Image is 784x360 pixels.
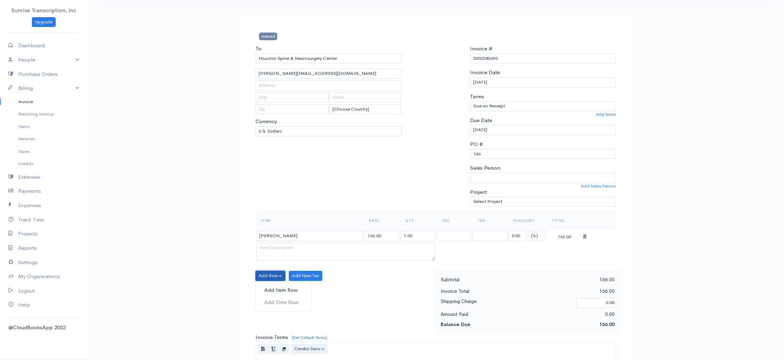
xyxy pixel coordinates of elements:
[255,271,285,281] button: Add Row
[470,140,483,148] label: PO #
[437,310,528,319] div: Amount Paid
[470,77,616,87] input: dd-mm-yyyy
[255,80,402,91] input: Address
[255,45,261,53] label: To
[279,344,289,354] button: Remove Font Style (⌘+\)
[32,17,56,27] a: Upgrade
[255,54,402,64] input: Client Name
[596,111,616,118] a: Add Terms
[470,69,500,77] label: Invoice Date
[8,324,79,332] div: @CloudBooksApp 2022
[291,344,328,354] button: Font Family
[258,344,268,354] button: Bold (⌘+B)
[292,335,327,340] a: (Set Default Terms)
[11,7,76,14] span: Sunrise Transcription, Inc
[470,125,616,135] input: dd-mm-yyyy
[289,271,322,281] button: Add New Tax
[400,212,436,229] th: Qty
[255,104,329,114] input: Zip
[437,287,528,296] div: Invoice Total
[470,93,484,101] label: Terms
[256,284,311,296] a: Add Item Row
[581,183,616,189] a: Add Sales Person
[436,212,472,229] th: Tax
[256,231,363,241] input: Item Name
[470,45,492,53] label: Invoice #
[528,287,618,296] div: 166.00
[599,321,615,327] span: 166.00
[255,333,288,341] label: Invoice Terms
[255,212,364,229] th: Item
[528,275,618,284] div: 166.00
[255,92,329,103] input: City
[294,346,320,352] span: Cerebri Sans
[437,297,573,309] div: Shipping Charge
[364,212,400,229] th: Rate
[547,232,582,240] div: 166.00
[470,164,500,172] label: Sales Person
[329,92,401,103] input: State
[470,188,487,196] label: Project
[441,321,470,327] strong: Balance Due
[255,118,277,126] label: Currency
[546,212,582,229] th: Total
[256,296,311,309] a: Add Time Row
[470,117,492,125] label: Due Date
[437,275,528,284] div: Subtotal
[255,69,402,79] input: Email
[268,344,279,354] button: Underline (⌘+U)
[259,33,277,40] span: viewed
[528,310,618,319] div: 0.00
[472,212,508,229] th: Tax
[508,212,546,229] th: Discount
